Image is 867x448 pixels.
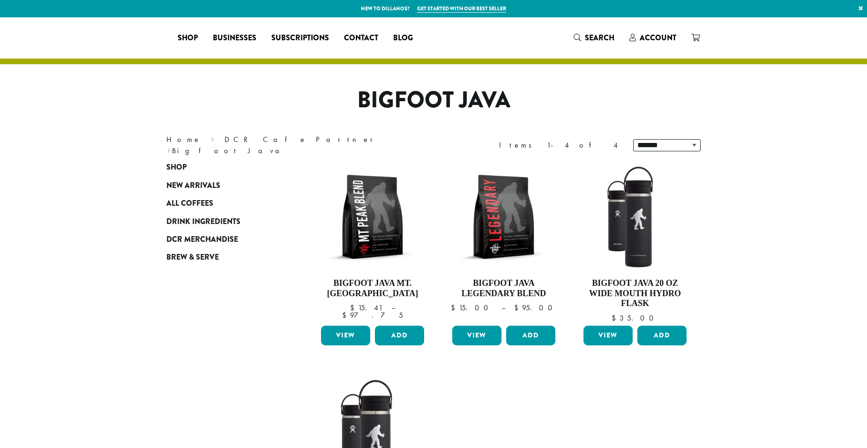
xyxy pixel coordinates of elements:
span: Shop [178,32,198,44]
h4: Bigfoot Java Legendary Blend [450,278,558,299]
span: Subscriptions [271,32,329,44]
img: BFJ_MtPeak_12oz-300x300.png [319,163,426,271]
a: DCR Cafe Partner [224,134,380,144]
span: $ [514,303,522,313]
a: Get started with our best seller [417,5,506,13]
a: Shop [166,158,279,176]
a: Shop [170,30,205,45]
a: Drink Ingredients [166,212,279,230]
img: LO2867-BFJ-Hydro-Flask-20oz-WM-wFlex-Sip-Lid-Black-300x300.jpg [581,163,689,271]
h1: Bigfoot Java [159,87,708,114]
img: BFJ_Legendary_12oz-300x300.png [450,163,558,271]
span: $ [342,310,350,320]
span: $ [451,303,459,313]
span: All Coffees [166,198,213,209]
a: Bigfoot Java Legendary Blend [450,163,558,322]
a: New Arrivals [166,177,279,194]
span: Contact [344,32,378,44]
bdi: 95.00 [514,303,557,313]
button: Add [506,326,555,345]
a: View [452,326,501,345]
span: Blog [393,32,413,44]
a: All Coffees [166,194,279,212]
span: $ [350,303,358,313]
button: Add [637,326,687,345]
a: DCR Merchandise [166,231,279,248]
span: – [391,303,395,313]
a: Home [166,134,201,144]
bdi: 15.00 [451,303,493,313]
span: › [211,131,214,145]
span: Search [585,32,614,43]
h4: Bigfoot Java 20 oz Wide Mouth Hydro Flask [581,278,689,309]
span: Brew & Serve [166,252,219,263]
a: Bigfoot Java Mt. [GEOGRAPHIC_DATA] [319,163,426,322]
h4: Bigfoot Java Mt. [GEOGRAPHIC_DATA] [319,278,426,299]
div: Items 1-4 of 4 [499,140,619,151]
nav: Breadcrumb [166,134,419,157]
span: DCR Merchandise [166,234,238,246]
bdi: 15.41 [350,303,382,313]
span: Businesses [213,32,256,44]
a: Search [566,30,622,45]
a: Bigfoot Java 20 oz Wide Mouth Hydro Flask $35.00 [581,163,689,322]
a: View [321,326,370,345]
a: Brew & Serve [166,248,279,266]
span: Shop [166,162,187,173]
span: $ [612,313,620,323]
span: New Arrivals [166,180,220,192]
span: › [167,142,171,157]
span: Drink Ingredients [166,216,240,228]
span: – [501,303,505,313]
bdi: 97.75 [342,310,403,320]
span: Account [640,32,676,43]
a: View [583,326,633,345]
bdi: 35.00 [612,313,658,323]
button: Add [375,326,424,345]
